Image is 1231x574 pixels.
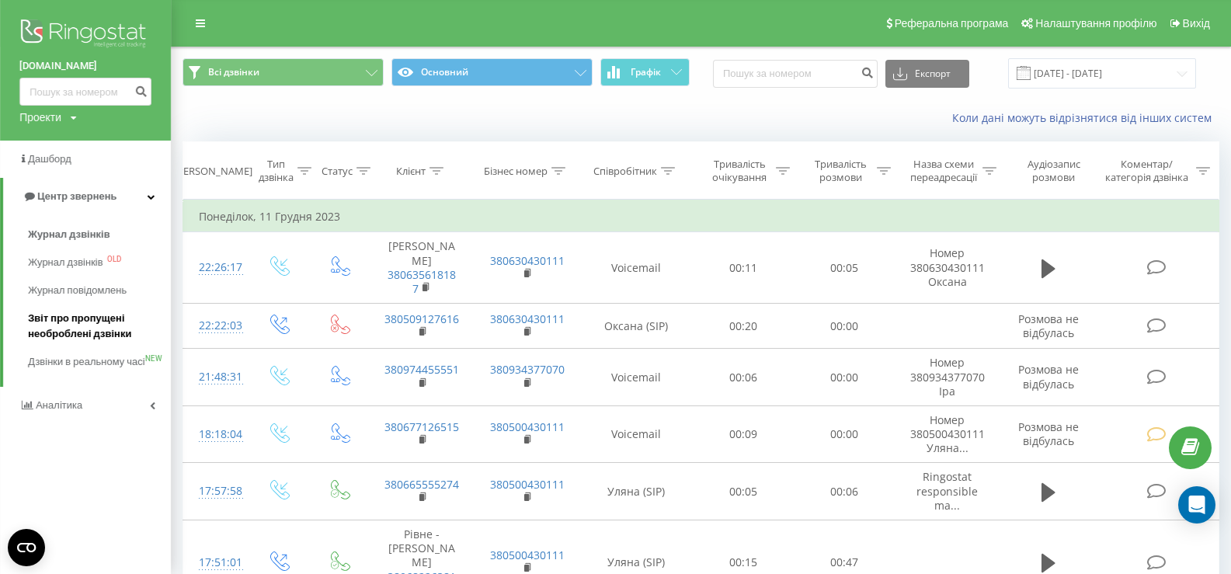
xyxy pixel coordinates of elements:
img: Ringostat logo [19,16,151,54]
a: Звіт про пропущені необроблені дзвінки [28,304,171,348]
td: 00:20 [693,304,794,349]
a: 380934377070 [490,362,565,377]
a: 380635618187 [388,267,456,296]
a: 380630430111 [490,311,565,326]
td: Оксана (SIP) [579,304,693,349]
span: Розмова не відбулась [1018,362,1079,391]
div: Аудіозапис розмови [1014,158,1094,184]
a: 380974455551 [384,362,459,377]
div: 21:48:31 [199,362,232,392]
td: 00:06 [693,349,794,406]
div: 17:57:58 [199,476,232,506]
span: Реферальна програма [895,17,1009,30]
span: Журнал повідомлень [28,283,127,298]
div: Open Intercom Messenger [1178,486,1215,524]
span: Звіт про пропущені необроблені дзвінки [28,311,163,342]
div: Тип дзвінка [259,158,294,184]
td: [PERSON_NAME] [369,232,474,304]
span: Центр звернень [37,190,116,202]
div: 18:18:04 [199,419,232,450]
div: Співробітник [593,165,657,178]
a: Журнал дзвінківOLD [28,249,171,277]
td: Voicemail [579,405,693,463]
input: Пошук за номером [713,60,878,88]
span: Всі дзвінки [208,66,259,78]
button: Графік [600,58,690,86]
td: 00:00 [794,349,895,406]
div: 22:22:03 [199,311,232,341]
div: Тривалість очікування [707,158,772,184]
div: Тривалість розмови [808,158,873,184]
a: 380677126515 [384,419,459,434]
button: Open CMP widget [8,529,45,566]
span: Ringostat responsible ma... [916,469,978,512]
a: 380500430111 [490,419,565,434]
td: Понеділок, 11 Грудня 2023 [183,201,1219,232]
a: Журнал дзвінків [28,221,171,249]
a: Журнал повідомлень [28,277,171,304]
a: Центр звернень [3,178,171,215]
a: 380630430111 [490,253,565,268]
div: Статус [322,165,353,178]
span: Журнал дзвінків [28,227,110,242]
td: 00:00 [794,304,895,349]
span: Номер 380500430111 Уляна... [910,412,985,455]
button: Всі дзвінки [183,58,384,86]
span: Дашборд [28,153,71,165]
button: Експорт [885,60,969,88]
td: 00:06 [794,463,895,520]
td: Номер 380934377070 Іра [895,349,1000,406]
span: Аналiтика [36,399,82,411]
td: 00:00 [794,405,895,463]
a: Коли дані можуть відрізнятися вiд інших систем [952,110,1219,125]
td: Уляна (SIP) [579,463,693,520]
span: Налаштування профілю [1035,17,1156,30]
div: Назва схеми переадресації [909,158,979,184]
td: Номер 380630430111 Оксана [895,232,1000,304]
input: Пошук за номером [19,78,151,106]
div: Клієнт [396,165,426,178]
span: Розмова не відбулась [1018,311,1079,340]
a: 380509127616 [384,311,459,326]
td: 00:09 [693,405,794,463]
td: 00:11 [693,232,794,304]
td: 00:05 [794,232,895,304]
a: Дзвінки в реальному часіNEW [28,348,171,376]
span: Журнал дзвінків [28,255,103,270]
a: 380500430111 [490,477,565,492]
td: Voicemail [579,349,693,406]
a: 380500430111 [490,548,565,562]
a: [DOMAIN_NAME] [19,58,151,74]
button: Основний [391,58,593,86]
div: Коментар/категорія дзвінка [1101,158,1192,184]
div: Проекти [19,110,61,125]
div: Бізнес номер [484,165,548,178]
a: 380665555274 [384,477,459,492]
span: Графік [631,67,661,78]
span: Дзвінки в реальному часі [28,354,144,370]
span: Розмова не відбулась [1018,419,1079,448]
div: [PERSON_NAME] [174,165,252,178]
td: Voicemail [579,232,693,304]
div: 22:26:17 [199,252,232,283]
span: Вихід [1183,17,1210,30]
td: 00:05 [693,463,794,520]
